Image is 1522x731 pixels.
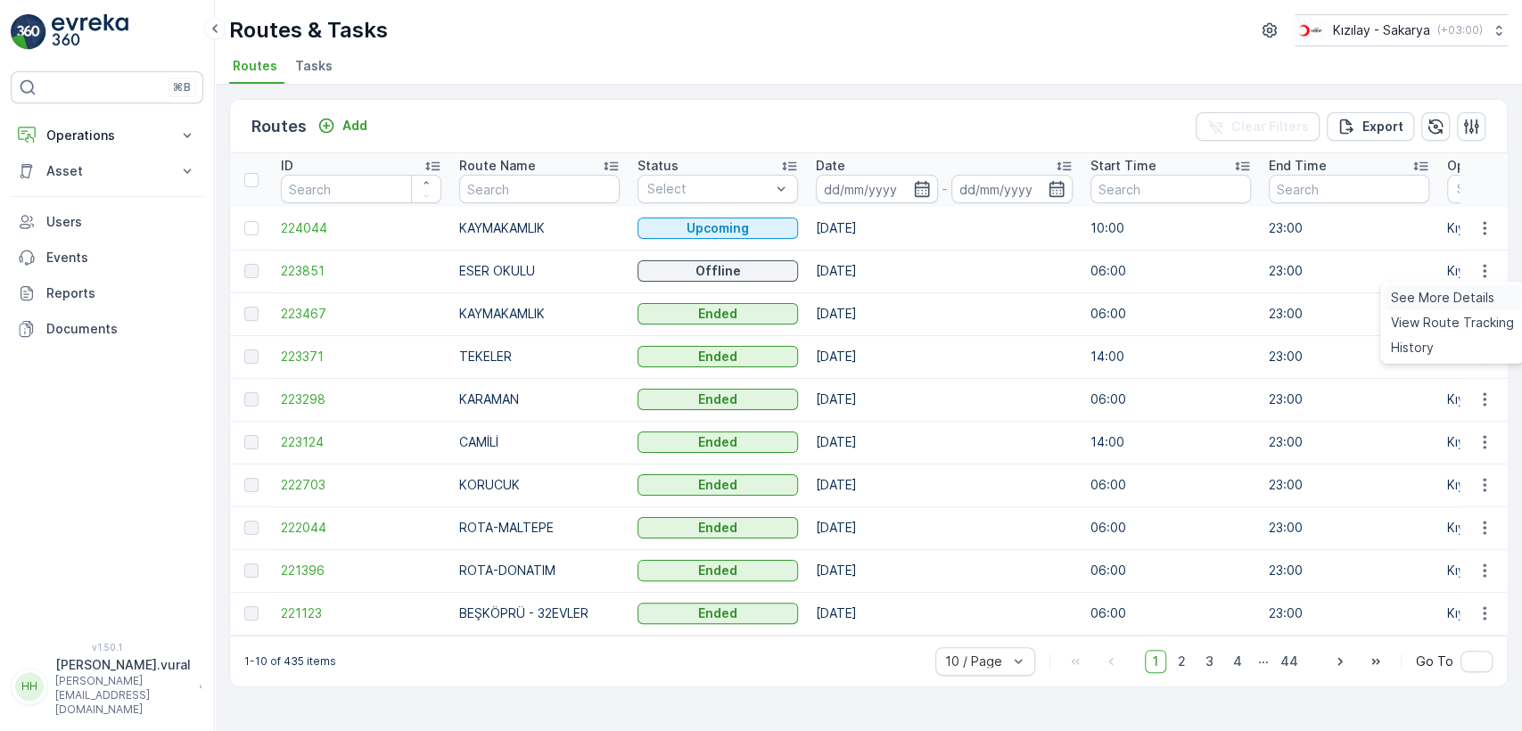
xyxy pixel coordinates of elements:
[1197,650,1222,673] span: 3
[695,262,741,280] p: Offline
[459,157,536,175] p: Route Name
[244,435,259,449] div: Toggle Row Selected
[281,562,441,579] span: 221396
[244,478,259,492] div: Toggle Row Selected
[1170,650,1194,673] span: 2
[281,262,441,280] span: 223851
[807,335,1082,378] td: [DATE]
[1090,175,1251,203] input: Search
[244,654,336,669] p: 1-10 of 435 items
[1090,390,1251,408] p: 06:00
[11,240,203,275] a: Events
[1384,310,1521,335] a: View Route Tracking
[11,642,203,653] span: v 1.50.1
[459,562,620,579] p: ROTA-DONATIM
[1447,157,1509,175] p: Operation
[46,320,196,338] p: Documents
[459,262,620,280] p: ESER OKULU
[1269,476,1429,494] p: 23:00
[244,521,259,535] div: Toggle Row Selected
[459,305,620,323] p: KAYMAKAMLIK
[942,178,948,200] p: -
[244,606,259,620] div: Toggle Row Selected
[459,390,620,408] p: KARAMAN
[1391,314,1514,332] span: View Route Tracking
[15,672,44,701] div: HH
[46,213,196,231] p: Users
[638,218,798,239] button: Upcoming
[698,562,737,579] p: Ended
[638,603,798,624] button: Ended
[281,219,441,237] a: 224044
[638,474,798,496] button: Ended
[244,264,259,278] div: Toggle Row Selected
[55,674,191,717] p: [PERSON_NAME][EMAIL_ADDRESS][DOMAIN_NAME]
[807,549,1082,592] td: [DATE]
[11,311,203,347] a: Documents
[1437,23,1483,37] p: ( +03:00 )
[459,476,620,494] p: KORUCUK
[1269,433,1429,451] p: 23:00
[1391,289,1494,307] span: See More Details
[807,421,1082,464] td: [DATE]
[281,433,441,451] a: 223124
[11,275,203,311] a: Reports
[638,303,798,324] button: Ended
[459,175,620,203] input: Search
[281,390,441,408] a: 223298
[1295,14,1508,46] button: Kızılay - Sakarya(+03:00)
[46,249,196,267] p: Events
[1269,519,1429,537] p: 23:00
[1090,157,1156,175] p: Start Time
[1090,519,1251,537] p: 06:00
[1090,604,1251,622] p: 06:00
[1090,305,1251,323] p: 06:00
[1269,604,1429,622] p: 23:00
[638,346,798,367] button: Ended
[55,656,191,674] p: [PERSON_NAME].vural
[1090,433,1251,451] p: 14:00
[1269,262,1429,280] p: 23:00
[698,604,737,622] p: Ended
[11,153,203,189] button: Asset
[1090,476,1251,494] p: 06:00
[807,592,1082,635] td: [DATE]
[1269,175,1429,203] input: Search
[1258,650,1269,673] p: ...
[1225,650,1250,673] span: 4
[638,560,798,581] button: Ended
[281,519,441,537] a: 222044
[1327,112,1414,141] button: Export
[1269,562,1429,579] p: 23:00
[281,175,441,203] input: Search
[281,305,441,323] a: 223467
[244,392,259,407] div: Toggle Row Selected
[1391,339,1434,357] span: History
[11,14,46,50] img: logo
[459,348,620,365] p: TEKELER
[281,476,441,494] a: 222703
[1196,112,1320,141] button: Clear Filters
[698,390,737,408] p: Ended
[52,14,128,50] img: logo_light-DOdMpM7g.png
[46,284,196,302] p: Reports
[281,348,441,365] a: 223371
[251,114,307,139] p: Routes
[244,563,259,578] div: Toggle Row Selected
[698,433,737,451] p: Ended
[1269,305,1429,323] p: 23:00
[698,519,737,537] p: Ended
[281,604,441,622] a: 221123
[1416,653,1453,670] span: Go To
[281,157,293,175] p: ID
[310,115,374,136] button: Add
[1362,118,1403,136] p: Export
[1269,348,1429,365] p: 23:00
[638,389,798,410] button: Ended
[638,157,679,175] p: Status
[951,175,1074,203] input: dd/mm/yyyy
[11,656,203,717] button: HH[PERSON_NAME].vural[PERSON_NAME][EMAIL_ADDRESS][DOMAIN_NAME]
